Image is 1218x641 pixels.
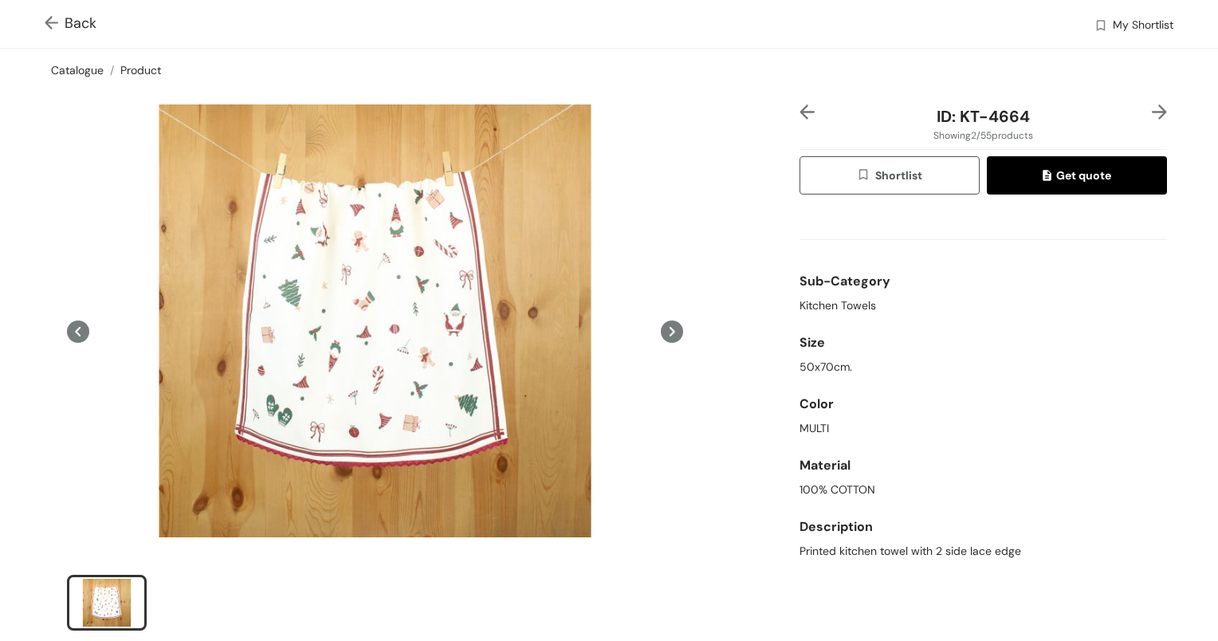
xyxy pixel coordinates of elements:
div: Color [800,388,1167,420]
div: Description [800,511,1167,543]
div: Kitchen Towels [800,297,1167,314]
img: quote [1043,170,1056,184]
img: wishlist [1094,18,1108,35]
span: ID: KT-4664 [937,106,1030,127]
a: Product [120,63,161,77]
div: 100% COTTON [800,482,1167,498]
button: wishlistShortlist [800,156,980,195]
div: MULTI [800,420,1167,437]
div: Size [800,327,1167,359]
img: right [1152,104,1167,120]
li: slide item 1 [67,575,147,631]
span: Printed kitchen towel with 2 side lace edge [800,543,1021,560]
span: Shortlist [856,167,922,185]
button: quoteGet quote [987,156,1167,195]
div: Material [800,450,1167,482]
span: / [110,63,114,77]
div: Sub-Category [800,265,1167,297]
div: 50x70cm. [800,359,1167,376]
img: left [800,104,815,120]
span: My Shortlist [1113,17,1173,36]
span: Showing 2 / 55 products [933,128,1033,143]
img: wishlist [856,167,875,185]
span: Back [45,13,96,34]
span: Get quote [1043,167,1111,184]
a: Catalogue [51,63,104,77]
img: Go back [45,16,65,33]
